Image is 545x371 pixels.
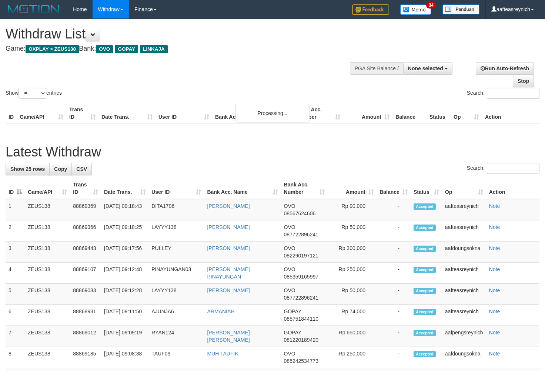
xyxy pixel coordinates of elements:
button: None selected [403,62,452,75]
td: LAYYY138 [148,220,204,242]
th: Op: activate to sort column ascending [442,178,486,199]
td: 88869443 [70,242,101,263]
th: User ID: activate to sort column ascending [148,178,204,199]
span: Copy 085751844110 to clipboard [284,316,318,322]
span: Show 25 rows [10,166,45,172]
select: Showentries [19,88,46,99]
a: Stop [513,75,534,87]
h1: Latest Withdraw [6,145,539,159]
span: 34 [426,2,436,9]
a: MUH TAUFIK [207,351,238,357]
th: User ID [156,103,212,124]
td: AJUNJA6 [148,305,204,326]
input: Search: [487,88,539,99]
td: TAUF09 [148,347,204,368]
span: Accepted [414,246,436,252]
a: Note [489,224,500,230]
span: Accepted [414,225,436,231]
td: [DATE] 09:11:50 [101,305,148,326]
span: OVO [284,203,295,209]
span: Copy 085359165997 to clipboard [284,274,318,280]
a: Note [489,266,500,272]
td: [DATE] 09:12:48 [101,263,148,284]
div: Processing... [235,104,310,122]
span: CSV [76,166,87,172]
a: [PERSON_NAME] [207,245,250,251]
td: 88869083 [70,284,101,305]
td: - [377,242,411,263]
span: OXPLAY > ZEUS138 [26,45,79,53]
a: CSV [71,163,92,175]
td: aafteasreynich [442,284,486,305]
a: Copy [49,163,72,175]
span: Accepted [414,288,436,294]
th: Bank Acc. Name: activate to sort column ascending [204,178,281,199]
span: Copy [54,166,67,172]
input: Search: [487,163,539,174]
span: Accepted [414,351,436,357]
span: Copy 085242534773 to clipboard [284,358,318,364]
th: Game/API: activate to sort column ascending [25,178,70,199]
td: [DATE] 09:08:38 [101,347,148,368]
td: ZEUS138 [25,199,70,220]
td: aafpengsreynich [442,326,486,347]
th: ID [6,103,17,124]
th: Status: activate to sort column ascending [411,178,442,199]
th: Action [486,178,539,199]
th: Amount [343,103,392,124]
td: 5 [6,284,25,305]
td: Rp 90,000 [328,199,377,220]
img: panduan.png [442,4,479,14]
td: 3 [6,242,25,263]
span: OVO [284,287,295,293]
span: OVO [284,266,295,272]
label: Search: [467,88,539,99]
th: Amount: activate to sort column ascending [328,178,377,199]
a: Run Auto-Refresh [476,62,534,75]
td: - [377,220,411,242]
th: Status [427,103,451,124]
td: [DATE] 09:18:25 [101,220,148,242]
span: None selected [408,65,443,71]
td: 1 [6,199,25,220]
span: Copy 087722896241 to clipboard [284,295,318,301]
th: Trans ID [66,103,98,124]
a: [PERSON_NAME] [207,287,250,293]
a: Note [489,287,500,293]
th: Bank Acc. Name [212,103,294,124]
th: Bank Acc. Number: activate to sort column ascending [281,178,328,199]
td: ZEUS138 [25,347,70,368]
td: 7 [6,326,25,347]
td: ZEUS138 [25,305,70,326]
td: aafteasreynich [442,199,486,220]
div: PGA Site Balance / [350,62,403,75]
td: 8 [6,347,25,368]
td: Rp 50,000 [328,284,377,305]
th: Date Trans.: activate to sort column ascending [101,178,148,199]
td: 88868931 [70,305,101,326]
img: Button%20Memo.svg [400,4,431,15]
td: 4 [6,263,25,284]
td: Rp 300,000 [328,242,377,263]
td: aafteasreynich [442,263,486,284]
td: [DATE] 09:12:28 [101,284,148,305]
h1: Withdraw List [6,27,356,41]
span: GOPAY [284,308,301,314]
td: [DATE] 09:18:43 [101,199,148,220]
td: ZEUS138 [25,326,70,347]
td: - [377,326,411,347]
th: Game/API [17,103,66,124]
span: OVO [96,45,113,53]
th: Date Trans. [98,103,156,124]
th: Trans ID: activate to sort column ascending [70,178,101,199]
td: Rp 650,000 [328,326,377,347]
td: aafdoungsokna [442,242,486,263]
td: 88869107 [70,263,101,284]
td: 88869366 [70,220,101,242]
a: Note [489,308,500,314]
td: RYAN124 [148,326,204,347]
th: Action [482,103,539,124]
td: PULLEY [148,242,204,263]
span: OVO [284,351,295,357]
th: Balance: activate to sort column ascending [377,178,411,199]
